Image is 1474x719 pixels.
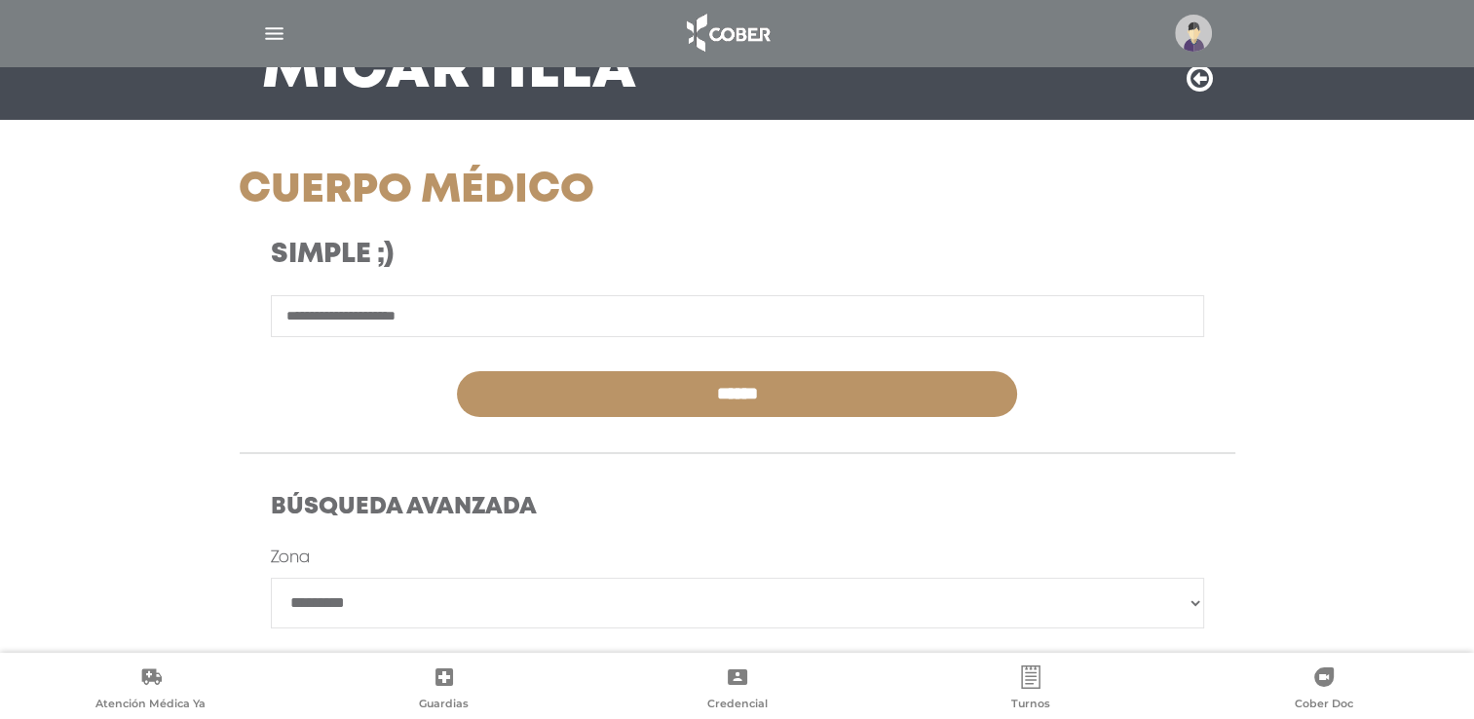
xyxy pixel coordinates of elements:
h3: Simple ;) [271,239,862,272]
h1: Cuerpo Médico [239,167,894,215]
span: Credencial [707,697,768,714]
span: Atención Médica Ya [95,697,206,714]
a: Turnos [884,665,1177,715]
span: Turnos [1011,697,1050,714]
a: Atención Médica Ya [4,665,297,715]
span: Guardias [419,697,469,714]
a: Cober Doc [1177,665,1470,715]
img: logo_cober_home-white.png [676,10,778,57]
a: Guardias [297,665,590,715]
label: Zona [271,547,310,570]
span: Cober Doc [1295,697,1353,714]
a: Credencial [590,665,884,715]
h4: Búsqueda Avanzada [271,494,1204,522]
img: profile-placeholder.svg [1175,15,1212,52]
img: Cober_menu-lines-white.svg [262,21,286,46]
h3: Mi Cartilla [262,46,637,96]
